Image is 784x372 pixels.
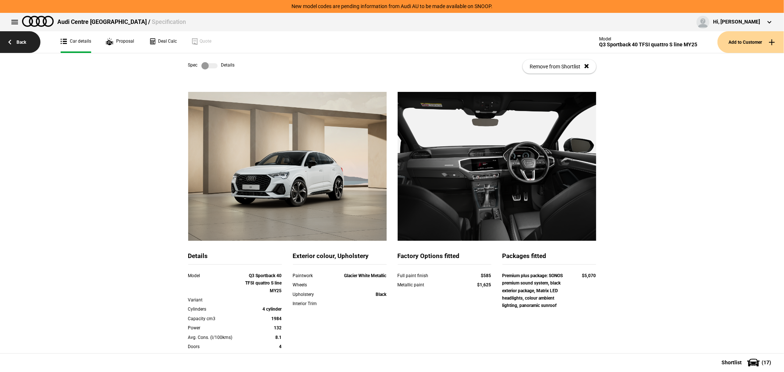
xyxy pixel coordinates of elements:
[293,300,330,307] div: Interior Trim
[188,334,244,341] div: Avg. Cons. (l/100kms)
[376,292,387,297] strong: Black
[599,36,697,42] div: Model
[293,252,387,265] div: Exterior colour, Upholstery
[188,324,244,332] div: Power
[344,273,387,278] strong: Glacier White Metallic
[272,316,282,321] strong: 1984
[293,272,330,279] div: Paintwork
[106,31,134,53] a: Proposal
[263,307,282,312] strong: 4 cylinder
[722,360,742,365] span: Shortlist
[188,252,282,265] div: Details
[293,281,330,289] div: Wheels
[279,344,282,349] strong: 4
[477,282,491,287] strong: $1,625
[188,315,244,322] div: Capacity cm3
[188,352,244,360] div: Sold Status
[762,360,771,365] span: ( 17 )
[61,31,91,53] a: Car details
[398,252,491,265] div: Factory Options fitted
[293,291,330,298] div: Upholstery
[188,62,235,69] div: Spec Details
[188,343,244,350] div: Doors
[149,31,177,53] a: Deal Calc
[523,60,596,74] button: Remove from Shortlist
[713,18,760,26] div: Hi, [PERSON_NAME]
[22,16,54,27] img: audi.png
[57,18,186,26] div: Audi Centre [GEOGRAPHIC_DATA] /
[274,325,282,330] strong: 132
[152,18,186,25] span: Specification
[188,305,244,313] div: Cylinders
[710,353,784,372] button: Shortlist(17)
[502,273,563,308] strong: Premium plus package: SONOS premium sound system, black exterior package, Matrix LED headlights, ...
[582,273,596,278] strong: $5,070
[276,335,282,340] strong: 8.1
[188,272,244,279] div: Model
[481,273,491,278] strong: $585
[599,42,697,48] div: Q3 Sportback 40 TFSI quattro S line MY25
[398,281,463,289] div: Metallic paint
[717,31,784,53] button: Add to Customer
[502,252,596,265] div: Packages fitted
[398,272,463,279] div: Full paint finish
[246,273,282,293] strong: Q3 Sportback 40 TFSI quattro S line MY25
[188,296,244,304] div: Variant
